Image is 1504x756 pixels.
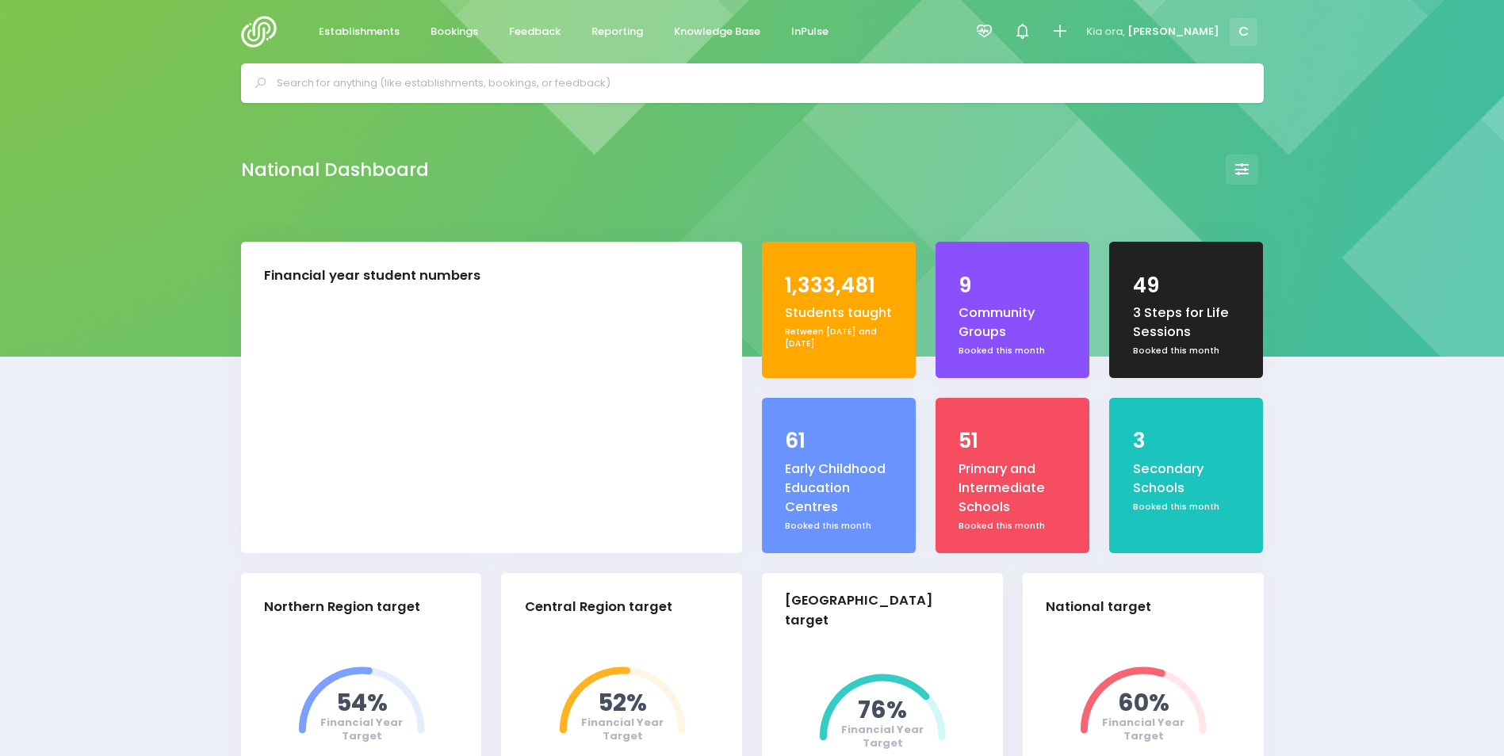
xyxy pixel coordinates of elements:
a: Feedback [496,17,574,48]
span: Reporting [591,24,643,40]
div: Booked this month [959,345,1066,357]
span: Kia ora, [1086,24,1125,40]
div: Booked this month [959,520,1066,533]
div: 3 Steps for Life Sessions [1133,304,1241,342]
div: Early Childhood Education Centres [785,460,893,517]
div: Booked this month [1133,345,1241,357]
div: Primary and Intermediate Schools [959,460,1066,517]
div: Secondary Schools [1133,460,1241,498]
span: Establishments [319,24,400,40]
div: Community Groups [959,304,1066,342]
div: Northern Region target [264,598,420,617]
div: 49 [1133,270,1241,301]
span: Bookings [431,24,478,40]
div: Between [DATE] and [DATE] [785,326,893,350]
div: 1,333,481 [785,270,893,301]
a: Knowledge Base [661,17,774,48]
a: InPulse [779,17,842,48]
div: Students taught [785,304,893,323]
span: InPulse [791,24,829,40]
span: [PERSON_NAME] [1127,24,1219,40]
a: Bookings [418,17,492,48]
div: Booked this month [785,520,893,533]
div: National target [1046,598,1151,617]
div: 9 [959,270,1066,301]
div: Financial year student numbers [264,266,480,286]
div: [GEOGRAPHIC_DATA] target [785,591,966,631]
img: Logo [241,16,286,48]
div: 51 [959,426,1066,456]
a: Establishments [306,17,413,48]
div: Booked this month [1133,501,1241,514]
div: Central Region target [525,598,672,617]
div: 3 [1133,426,1241,456]
span: Feedback [509,24,561,40]
input: Search for anything (like establishments, bookings, or feedback) [277,71,1242,95]
h2: National Dashboard [241,159,429,181]
span: C [1230,18,1257,46]
span: Knowledge Base [674,24,760,40]
a: Reporting [579,17,656,48]
div: 61 [785,426,893,456]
